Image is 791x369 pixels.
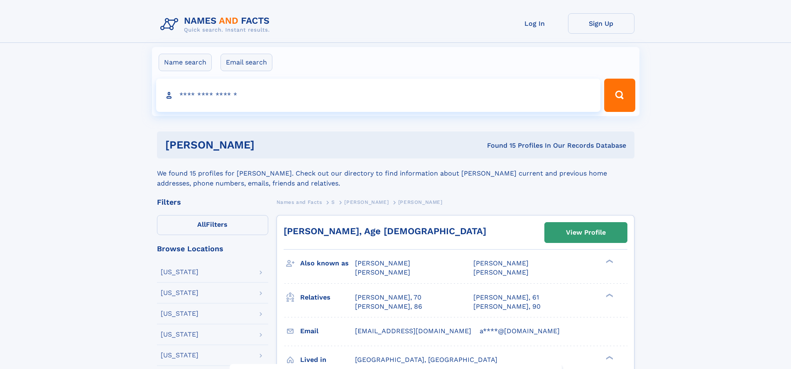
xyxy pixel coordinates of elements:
[355,356,497,364] span: [GEOGRAPHIC_DATA], [GEOGRAPHIC_DATA]
[157,215,268,235] label: Filters
[355,268,410,276] span: [PERSON_NAME]
[355,293,421,302] a: [PERSON_NAME], 70
[545,223,627,243] a: View Profile
[331,199,335,205] span: S
[165,140,371,150] h1: [PERSON_NAME]
[300,256,355,270] h3: Also known as
[300,324,355,338] h3: Email
[473,302,541,311] a: [PERSON_NAME], 90
[604,259,614,264] div: ❯
[371,141,626,150] div: Found 15 Profiles In Our Records Database
[161,331,198,338] div: [US_STATE]
[344,197,389,207] a: [PERSON_NAME]
[277,197,322,207] a: Names and Facts
[604,79,635,112] button: Search Button
[159,54,212,71] label: Name search
[161,269,198,275] div: [US_STATE]
[157,158,634,188] div: We found 15 profiles for [PERSON_NAME]. Check out our directory to find information about [PERSON...
[355,327,471,335] span: [EMAIL_ADDRESS][DOMAIN_NAME]
[300,290,355,305] h3: Relatives
[502,13,568,34] a: Log In
[157,13,277,36] img: Logo Names and Facts
[197,220,206,228] span: All
[355,259,410,267] span: [PERSON_NAME]
[473,293,539,302] a: [PERSON_NAME], 61
[473,259,529,267] span: [PERSON_NAME]
[604,355,614,360] div: ❯
[157,245,268,253] div: Browse Locations
[355,302,422,311] a: [PERSON_NAME], 86
[161,290,198,296] div: [US_STATE]
[473,268,529,276] span: [PERSON_NAME]
[157,198,268,206] div: Filters
[604,292,614,298] div: ❯
[156,79,601,112] input: search input
[344,199,389,205] span: [PERSON_NAME]
[300,353,355,367] h3: Lived in
[331,197,335,207] a: S
[568,13,634,34] a: Sign Up
[566,223,606,242] div: View Profile
[220,54,272,71] label: Email search
[284,226,486,236] a: [PERSON_NAME], Age [DEMOGRAPHIC_DATA]
[161,310,198,317] div: [US_STATE]
[161,352,198,359] div: [US_STATE]
[398,199,443,205] span: [PERSON_NAME]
